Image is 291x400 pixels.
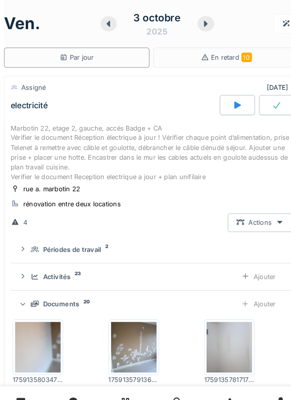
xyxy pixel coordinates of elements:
div: Documents [41,287,76,297]
span: 10 [232,50,242,60]
span: En retard [203,51,242,59]
div: Par jour [57,50,90,60]
img: m9cr8xmwuly2ig5lteg7v3m2hw5y [107,309,150,358]
div: 3 octobre [129,10,174,24]
div: rue a. marbotin 22 [22,177,77,186]
img: hywnuq8q0ram2n8rg9xiv9vkk898 [198,309,242,358]
div: electricité [10,97,46,106]
img: sxmg9n4fqrk06rcxasqm80dtrldq [15,309,58,358]
div: Marbotin 22, etage 2, gauche, accés Badge + CA Vérifier le document Réception électrique à jour !... [10,118,281,174]
div: 2025 [141,24,161,36]
div: 17591358034723884490430311914172.jpg [12,360,61,369]
div: Activités [41,261,68,270]
summary: Périodes de travail2 [14,231,277,249]
summary: Documents20Ajouter [14,283,277,301]
div: Périodes de travail [41,235,97,244]
div: 17591357817177608169043398495064.jpg [196,360,244,369]
summary: Activités23Ajouter [14,257,277,275]
div: rénovation entre deux locations [22,191,116,200]
div: Ajouter [224,283,273,301]
div: Actions [219,205,281,223]
div: 4 [22,209,26,218]
div: 1759135791369134876228429594794.jpg [104,360,153,369]
h1: ven. [4,14,39,32]
div: Assigné [20,80,44,89]
div: [DATE] [256,80,281,89]
div: Ajouter [224,257,273,275]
